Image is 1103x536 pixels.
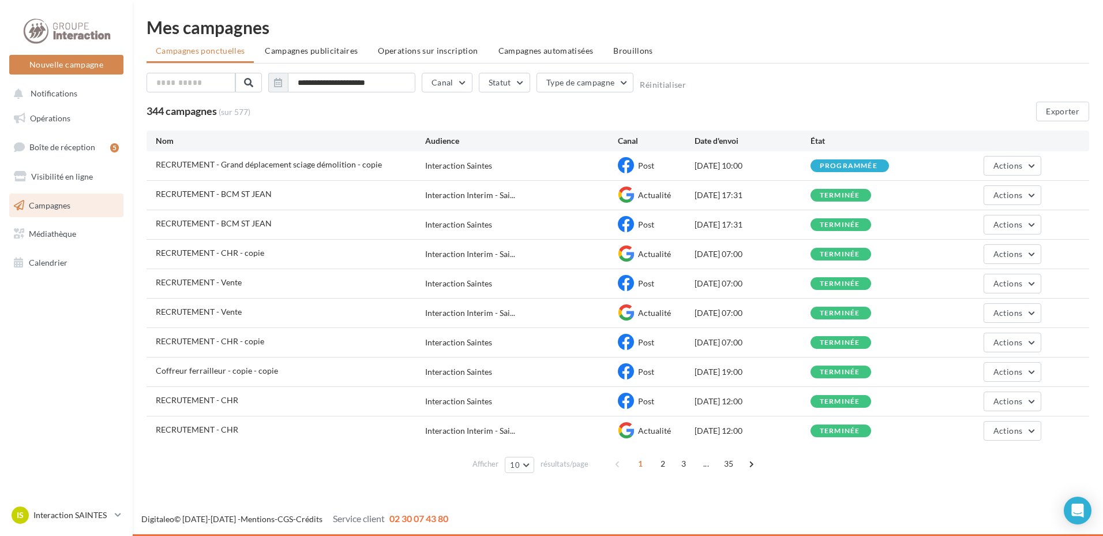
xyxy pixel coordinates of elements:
span: Notifications [31,89,77,99]
span: Médiathèque [29,229,76,239]
span: Visibilité en ligne [31,172,93,181]
span: Interaction Interim - Sai... [425,307,515,319]
div: [DATE] 07:00 [695,248,810,260]
p: Interaction SAINTES [33,509,110,521]
span: Post [638,278,654,288]
div: terminée [820,427,860,435]
button: Réinitialiser [640,80,686,90]
a: CGS [277,514,293,524]
div: Interaction Saintes [425,396,492,407]
span: Actualité [638,426,671,435]
span: RECRUTEMENT - Grand déplacement sciage démolition - copie [156,159,382,169]
button: Actions [984,156,1041,176]
button: Exporter [1036,102,1089,121]
span: RECRUTEMENT - CHR - copie [156,248,264,258]
span: (sur 577) [219,106,250,118]
span: RECRUTEMENT - CHR [156,425,238,434]
div: Mes campagnes [147,18,1089,36]
span: Actions [993,396,1022,406]
span: Actions [993,249,1022,259]
span: 1 [631,455,650,473]
span: RECRUTEMENT - Vente [156,277,242,287]
div: terminée [820,280,860,288]
div: Interaction Saintes [425,366,492,378]
button: Type de campagne [537,73,634,92]
span: 3 [674,455,693,473]
button: Actions [984,303,1041,323]
span: Actions [993,426,1022,435]
span: Post [638,219,654,229]
div: Open Intercom Messenger [1064,497,1091,524]
div: Nom [156,135,425,147]
span: Actions [993,337,1022,347]
div: [DATE] 19:00 [695,366,810,378]
span: Calendrier [29,258,67,267]
button: Canal [422,73,472,92]
div: Date d'envoi [695,135,810,147]
div: terminée [820,251,860,258]
div: Interaction Saintes [425,337,492,348]
div: État [811,135,926,147]
span: Campagnes publicitaires [265,46,358,55]
span: 02 30 07 43 80 [389,513,448,524]
span: Actions [993,190,1022,200]
span: RECRUTEMENT - BCM ST JEAN [156,189,272,199]
button: Actions [984,362,1041,382]
span: 344 campagnes [147,105,217,117]
div: Audience [425,135,618,147]
a: Campagnes [7,193,126,218]
a: Visibilité en ligne [7,165,126,189]
span: Interaction Interim - Sai... [425,189,515,201]
span: Actions [993,308,1022,318]
span: Actualité [638,249,671,259]
div: Canal [618,135,695,147]
button: Actions [984,333,1041,352]
span: résultats/page [541,459,588,470]
span: Interaction Interim - Sai... [425,425,515,437]
span: Actions [993,278,1022,288]
button: Actions [984,274,1041,293]
a: Digitaleo [141,514,174,524]
a: Crédits [296,514,322,524]
a: IS Interaction SAINTES [9,504,123,526]
button: Actions [984,244,1041,264]
button: Nouvelle campagne [9,55,123,75]
span: Operations sur inscription [378,46,478,55]
a: Médiathèque [7,222,126,246]
span: RECRUTEMENT - CHR [156,395,238,405]
div: [DATE] 10:00 [695,160,810,172]
span: Actions [993,161,1022,170]
div: Interaction Saintes [425,219,492,230]
div: [DATE] 12:00 [695,396,810,407]
button: 10 [505,457,534,473]
div: [DATE] 07:00 [695,337,810,348]
span: 10 [510,460,520,470]
div: [DATE] 07:00 [695,278,810,289]
span: Campagnes [29,200,70,210]
span: Actualité [638,190,671,200]
button: Actions [984,421,1041,441]
a: Boîte de réception5 [7,135,126,159]
span: Boîte de réception [29,142,95,152]
button: Actions [984,185,1041,205]
span: Afficher [472,459,498,470]
div: [DATE] 17:31 [695,189,810,201]
div: [DATE] 12:00 [695,425,810,437]
span: Post [638,367,654,377]
span: RECRUTEMENT - CHR - copie [156,336,264,346]
div: 5 [110,143,119,152]
span: Post [638,161,654,170]
a: Calendrier [7,251,126,275]
span: Post [638,396,654,406]
div: terminée [820,368,860,376]
div: Interaction Saintes [425,160,492,172]
div: terminée [820,398,860,405]
span: RECRUTEMENT - Vente [156,307,242,317]
a: Opérations [7,106,126,131]
span: Actions [993,367,1022,377]
div: terminée [820,339,860,347]
span: Opérations [30,113,70,123]
span: RECRUTEMENT - BCM ST JEAN [156,218,272,228]
div: programmée [820,162,877,170]
span: © [DATE]-[DATE] - - - [141,514,448,524]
